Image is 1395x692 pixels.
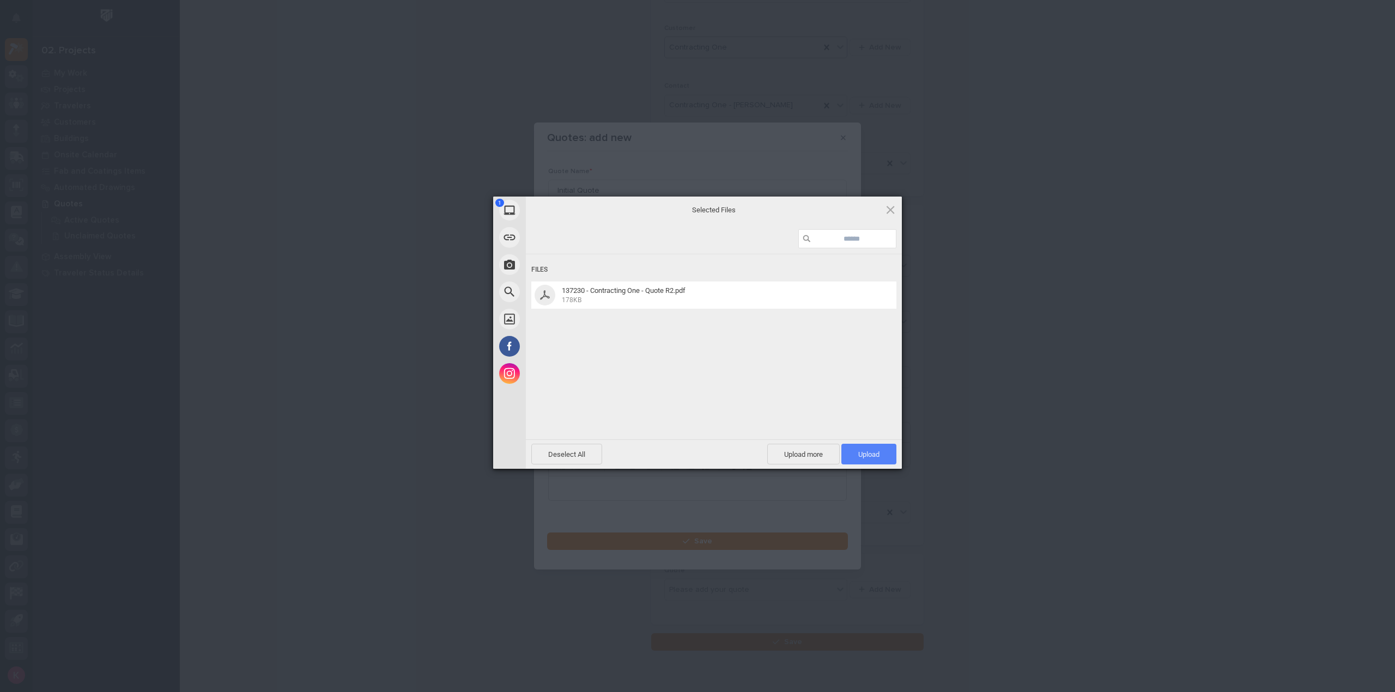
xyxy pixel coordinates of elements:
[531,444,602,464] span: Deselect All
[562,286,686,295] span: 137230 - Contracting One - Quote R2.pdf
[495,199,504,207] span: 1
[493,224,624,251] div: Link (URL)
[841,444,896,464] span: Upload
[531,260,896,280] div: Files
[559,286,882,304] span: 137230 - Contracting One - Quote R2.pdf
[493,333,624,360] div: Facebook
[767,444,840,464] span: Upload more
[884,204,896,216] span: Click here or hit ESC to close picker
[493,197,624,224] div: My Device
[493,305,624,333] div: Unsplash
[858,450,880,458] span: Upload
[562,296,581,304] span: 178KB
[493,278,624,305] div: Web Search
[493,251,624,278] div: Take Photo
[605,205,823,215] span: Selected Files
[493,360,624,387] div: Instagram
